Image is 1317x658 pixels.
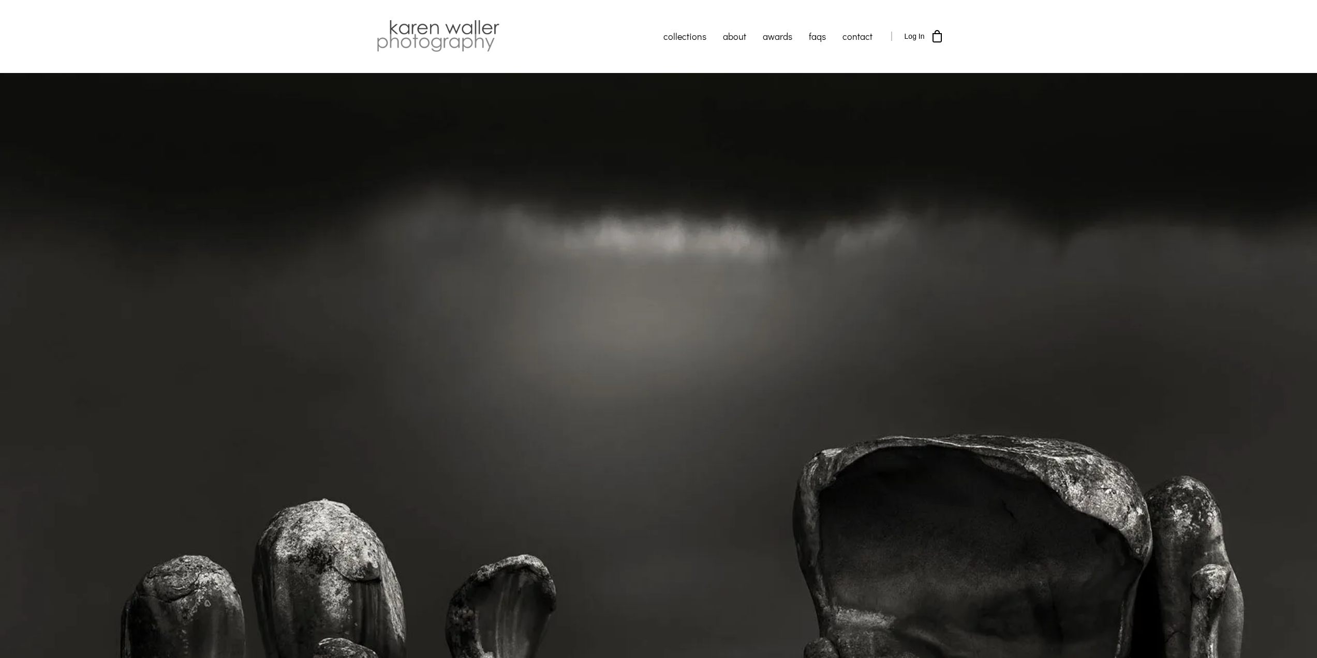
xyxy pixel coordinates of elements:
a: awards [754,23,801,49]
a: faqs [801,23,834,49]
img: Karen Waller Photography [374,18,502,54]
span: Log In [905,32,925,40]
a: about [715,23,754,49]
a: contact [834,23,881,49]
a: collections [655,23,715,49]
